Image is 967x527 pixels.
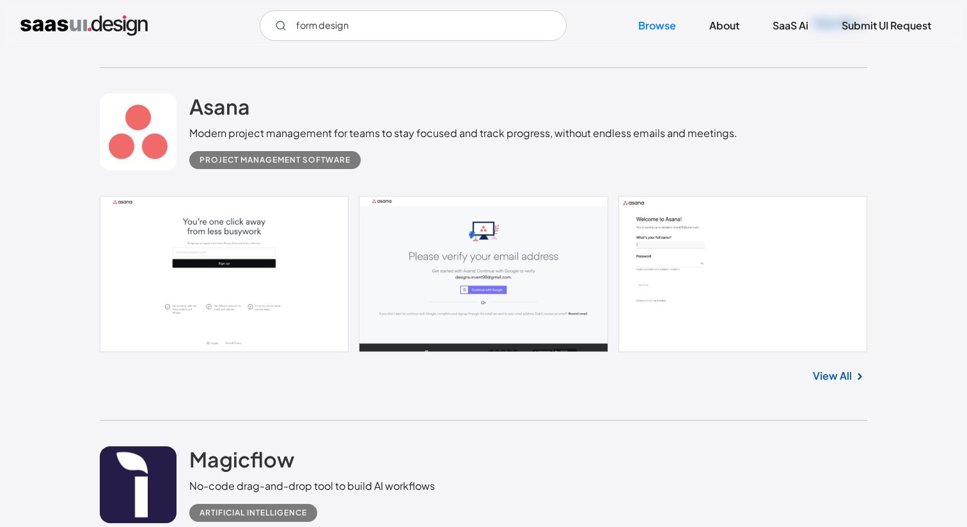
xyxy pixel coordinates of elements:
a: Asana [189,93,250,126]
a: Magicflow [189,446,294,478]
a: About [694,12,755,40]
h2: Magicflow [189,446,294,472]
form: Email Form [260,10,567,41]
a: View All [813,368,852,384]
div: Artificial Intelligence [200,505,307,521]
a: Browse [623,12,691,40]
div: No-code drag-and-drop tool to build AI workflows [189,478,435,494]
a: SaaS Ai [757,12,824,40]
input: Search UI designs you're looking for... [260,10,567,41]
div: Project Management Software [200,152,350,168]
a: Submit UI Request [826,12,947,40]
h2: Asana [189,93,250,119]
div: Modern project management for teams to stay focused and track progress, without endless emails an... [189,126,737,141]
a: home [20,15,148,36]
